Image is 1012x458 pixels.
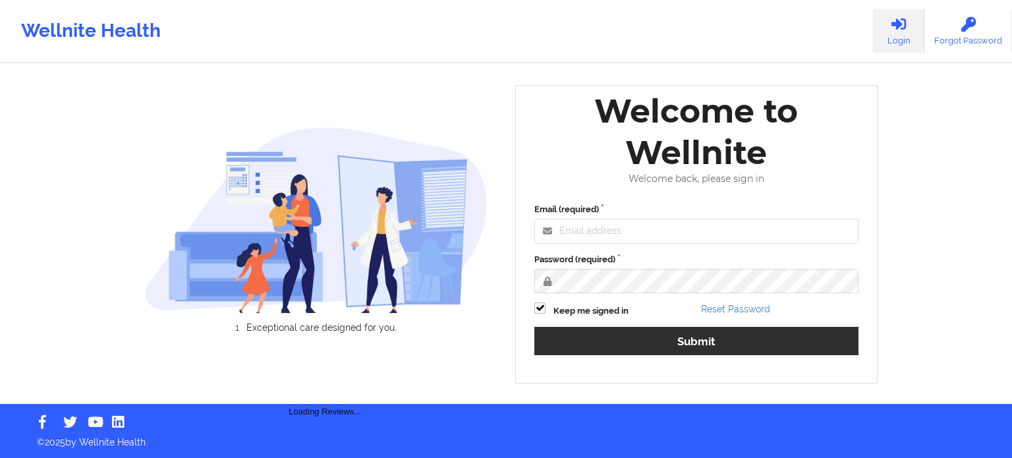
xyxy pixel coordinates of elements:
div: Welcome back, please sign in [525,173,868,185]
div: Loading Reviews... [144,355,507,418]
div: Welcome to Wellnite [525,90,868,173]
a: Forgot Password [924,9,1012,53]
li: Exceptional care designed for you. [155,322,488,333]
label: Keep me signed in [553,304,629,318]
a: Login [873,9,924,53]
p: © 2025 by Wellnite Health [28,426,984,449]
img: wellnite-auth-hero_200.c722682e.png [144,127,488,313]
label: Email (required) [534,203,858,216]
button: Submit [534,327,858,355]
a: Reset Password [701,304,770,314]
label: Password (required) [534,253,858,266]
input: Email address [534,219,858,244]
